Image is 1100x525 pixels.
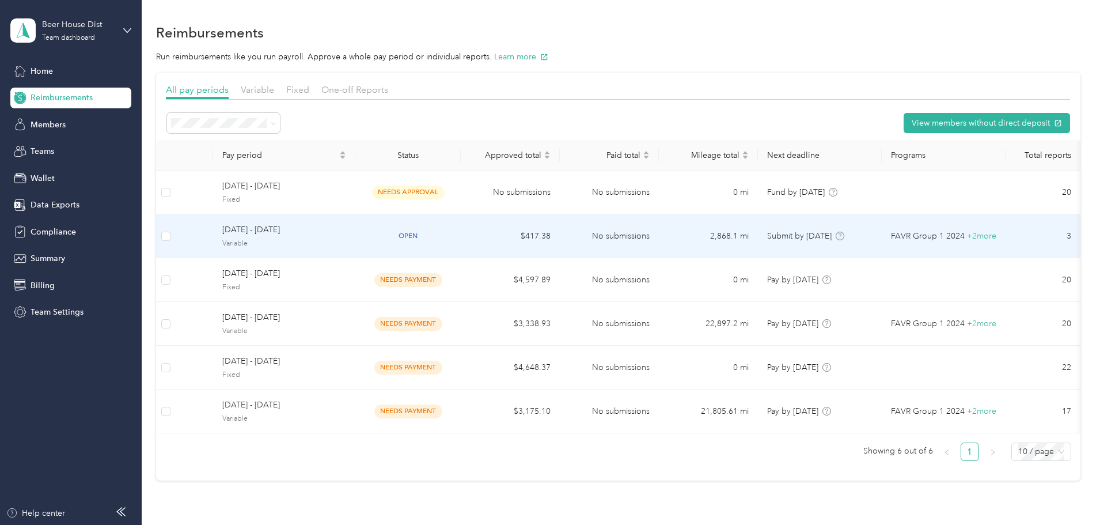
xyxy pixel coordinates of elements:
[374,273,442,286] span: needs payment
[938,443,956,461] button: left
[560,214,659,258] td: No submissions
[213,140,355,171] th: Pay period
[767,275,818,285] span: Pay by [DATE]
[286,84,309,95] span: Fixed
[222,370,346,380] span: Fixed
[659,390,758,433] td: 21,805.61 mi
[222,355,346,368] span: [DATE] - [DATE]
[560,140,659,171] th: Paid total
[668,150,739,160] span: Mileage total
[31,119,66,131] span: Members
[470,150,541,160] span: Approved total
[1006,140,1080,171] th: Total reports
[1006,214,1080,258] td: 3
[984,443,1002,461] li: Next Page
[961,443,979,461] li: 1
[222,311,346,324] span: [DATE] - [DATE]
[569,150,640,160] span: Paid total
[943,449,950,456] span: left
[659,258,758,302] td: 0 mi
[31,226,76,238] span: Compliance
[767,362,818,372] span: Pay by [DATE]
[365,150,452,160] div: Status
[42,35,95,41] div: Team dashboard
[31,306,84,318] span: Team Settings
[767,187,825,197] span: Fund by [DATE]
[156,51,1080,63] p: Run reimbursements like you run payroll. Approve a whole pay period or individual reports.
[222,399,346,411] span: [DATE] - [DATE]
[222,180,346,192] span: [DATE] - [DATE]
[374,361,442,374] span: needs payment
[659,171,758,214] td: 0 mi
[659,214,758,258] td: 2,868.1 mi
[891,318,965,330] span: FAVR Group 1 2024
[31,92,93,104] span: Reimbursements
[984,443,1002,461] button: right
[742,154,749,161] span: caret-down
[156,27,264,39] h1: Reimbursements
[891,230,965,243] span: FAVR Group 1 2024
[967,406,996,416] span: + 2 more
[1006,302,1080,346] td: 20
[42,18,114,31] div: Beer House Dist
[166,84,229,95] span: All pay periods
[560,346,659,390] td: No submissions
[904,113,1070,133] button: View members without direct deposit
[560,390,659,433] td: No submissions
[1006,390,1080,433] td: 17
[742,149,749,156] span: caret-up
[222,195,346,205] span: Fixed
[222,150,337,160] span: Pay period
[222,414,346,424] span: Variable
[882,140,1006,171] th: Programs
[544,149,551,156] span: caret-up
[461,171,560,214] td: No submissions
[321,84,388,95] span: One-off Reports
[767,319,818,328] span: Pay by [DATE]
[31,252,65,265] span: Summary
[967,319,996,328] span: + 2 more
[1018,443,1064,460] span: 10 / page
[758,140,882,171] th: Next deadline
[222,239,346,249] span: Variable
[967,231,996,241] span: + 2 more
[659,346,758,390] td: 0 mi
[544,154,551,161] span: caret-down
[767,406,818,416] span: Pay by [DATE]
[374,405,442,418] span: needs payment
[891,405,965,418] span: FAVR Group 1 2024
[31,65,53,77] span: Home
[31,172,55,184] span: Wallet
[222,326,346,337] span: Variable
[339,149,346,156] span: caret-up
[938,443,956,461] li: Previous Page
[6,507,65,519] button: Help center
[643,149,650,156] span: caret-up
[31,199,79,211] span: Data Exports
[643,154,650,161] span: caret-down
[989,449,996,456] span: right
[560,258,659,302] td: No submissions
[31,280,55,292] span: Billing
[961,443,978,460] a: 1
[1035,460,1100,525] iframe: Everlance-gr Chat Button Frame
[393,229,424,243] span: open
[461,346,560,390] td: $4,648.37
[1011,443,1071,461] div: Page Size
[767,231,832,241] span: Submit by [DATE]
[863,443,933,460] span: Showing 6 out of 6
[339,154,346,161] span: caret-down
[241,84,274,95] span: Variable
[461,258,560,302] td: $4,597.89
[461,140,560,171] th: Approved total
[1006,258,1080,302] td: 20
[659,140,758,171] th: Mileage total
[222,267,346,280] span: [DATE] - [DATE]
[560,171,659,214] td: No submissions
[1006,171,1080,214] td: 20
[461,302,560,346] td: $3,338.93
[560,302,659,346] td: No submissions
[31,145,54,157] span: Teams
[461,390,560,433] td: $3,175.10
